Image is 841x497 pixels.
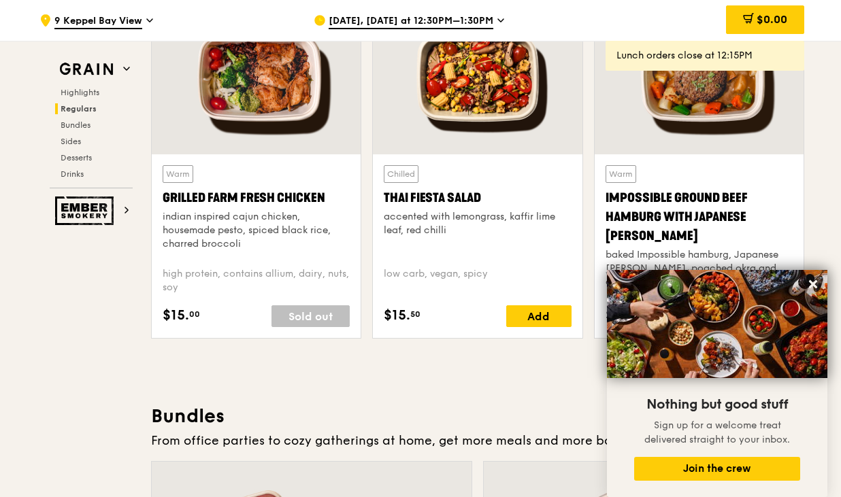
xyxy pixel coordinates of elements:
[55,196,118,225] img: Ember Smokery web logo
[61,137,81,146] span: Sides
[163,165,193,183] div: Warm
[606,165,636,183] div: Warm
[607,270,827,378] img: DSC07876-Edit02-Large.jpeg
[151,431,804,450] div: From office parties to cozy gatherings at home, get more meals and more bang for your buck.
[606,248,793,289] div: baked Impossible hamburg, Japanese [PERSON_NAME], poached okra and carrots
[384,267,571,294] div: low carb, vegan, spicy
[151,404,804,428] h3: Bundles
[329,14,493,29] span: [DATE], [DATE] at 12:30PM–1:30PM
[61,120,90,130] span: Bundles
[384,165,418,183] div: Chilled
[55,57,118,82] img: Grain web logo
[54,14,142,29] span: 9 Keppel Bay View
[646,396,788,413] span: Nothing but good stuff
[61,153,92,162] span: Desserts
[802,273,824,295] button: Close
[384,188,571,207] div: Thai Fiesta Salad
[644,419,790,445] span: Sign up for a welcome treat delivered straight to your inbox.
[163,305,189,326] span: $15.
[606,305,632,326] span: $21.
[163,267,350,294] div: high protein, contains allium, dairy, nuts, soy
[189,309,200,320] span: 00
[271,305,350,327] div: Sold out
[634,457,800,481] button: Join the crew
[163,188,350,207] div: Grilled Farm Fresh Chicken
[61,104,97,114] span: Regulars
[384,305,410,326] span: $15.
[757,13,787,26] span: $0.00
[410,309,420,320] span: 50
[506,305,572,327] div: Add
[384,210,571,237] div: accented with lemongrass, kaffir lime leaf, red chilli
[606,267,793,294] div: vegan, contains allium, soy, wheat
[61,169,84,179] span: Drinks
[163,210,350,251] div: indian inspired cajun chicken, housemade pesto, spiced black rice, charred broccoli
[616,49,793,63] div: Lunch orders close at 12:15PM
[606,188,793,245] div: Impossible Ground Beef Hamburg with Japanese [PERSON_NAME]
[61,88,99,97] span: Highlights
